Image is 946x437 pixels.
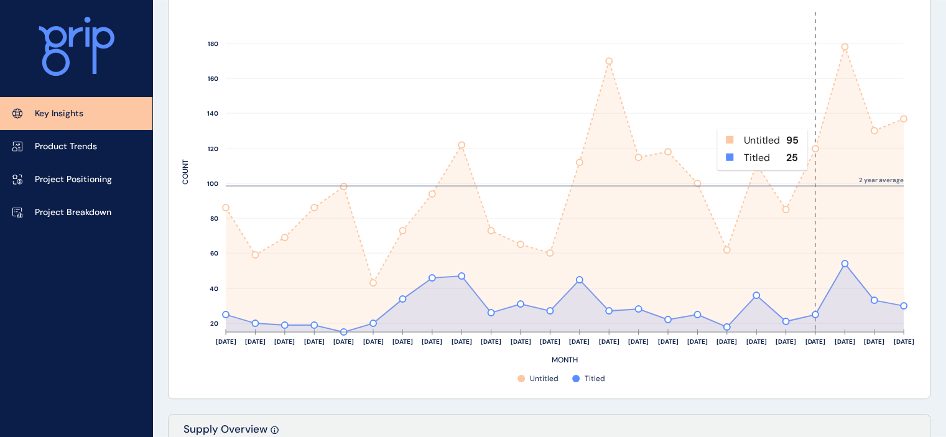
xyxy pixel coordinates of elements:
text: 2 year average [859,176,904,184]
text: [DATE] [510,338,531,346]
text: [DATE] [481,338,501,346]
text: [DATE] [245,338,266,346]
text: [DATE] [716,338,737,346]
text: [DATE] [746,338,767,346]
text: [DATE] [452,338,472,346]
text: [DATE] [216,338,236,346]
text: [DATE] [540,338,560,346]
p: Product Trends [35,140,97,153]
text: [DATE] [274,338,295,346]
text: [DATE] [333,338,354,346]
text: 160 [208,75,218,83]
text: [DATE] [657,338,678,346]
p: Project Positioning [35,173,112,186]
text: [DATE] [894,338,914,346]
text: 60 [210,249,218,257]
text: [DATE] [687,338,708,346]
text: [DATE] [835,338,855,346]
text: 180 [208,40,218,48]
text: 20 [210,320,218,328]
text: MONTH [552,355,578,365]
text: [DATE] [805,338,825,346]
text: [DATE] [864,338,884,346]
text: [DATE] [599,338,619,346]
text: 80 [210,214,218,223]
text: [DATE] [569,338,590,346]
p: Key Insights [35,108,83,120]
text: [DATE] [304,338,325,346]
text: [DATE] [422,338,442,346]
text: 40 [210,285,218,293]
text: 140 [207,109,218,117]
text: [DATE] [363,338,383,346]
text: [DATE] [776,338,796,346]
text: 100 [207,180,218,188]
p: Project Breakdown [35,206,111,219]
text: [DATE] [392,338,413,346]
text: 120 [208,145,218,153]
text: [DATE] [628,338,649,346]
text: COUNT [180,159,190,185]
